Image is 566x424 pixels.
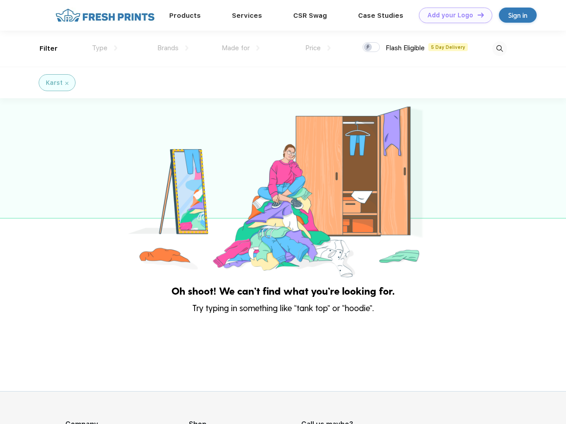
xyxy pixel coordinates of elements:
div: Filter [40,44,58,54]
div: Sign in [508,10,527,20]
img: fo%20logo%202.webp [53,8,157,23]
img: dropdown.png [327,45,331,51]
div: Add your Logo [427,12,473,19]
a: Products [169,12,201,20]
img: desktop_search.svg [492,41,507,56]
a: Services [232,12,262,20]
img: dropdown.png [256,45,259,51]
a: CSR Swag [293,12,327,20]
img: dropdown.png [114,45,117,51]
a: Sign in [499,8,537,23]
img: DT [478,12,484,17]
div: Karst [46,78,63,88]
span: Flash Eligible [386,44,425,52]
span: Brands [157,44,179,52]
img: dropdown.png [185,45,188,51]
img: filter_cancel.svg [65,82,68,85]
span: Type [92,44,108,52]
span: Made for [222,44,250,52]
span: 5 Day Delivery [428,43,468,51]
span: Price [305,44,321,52]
